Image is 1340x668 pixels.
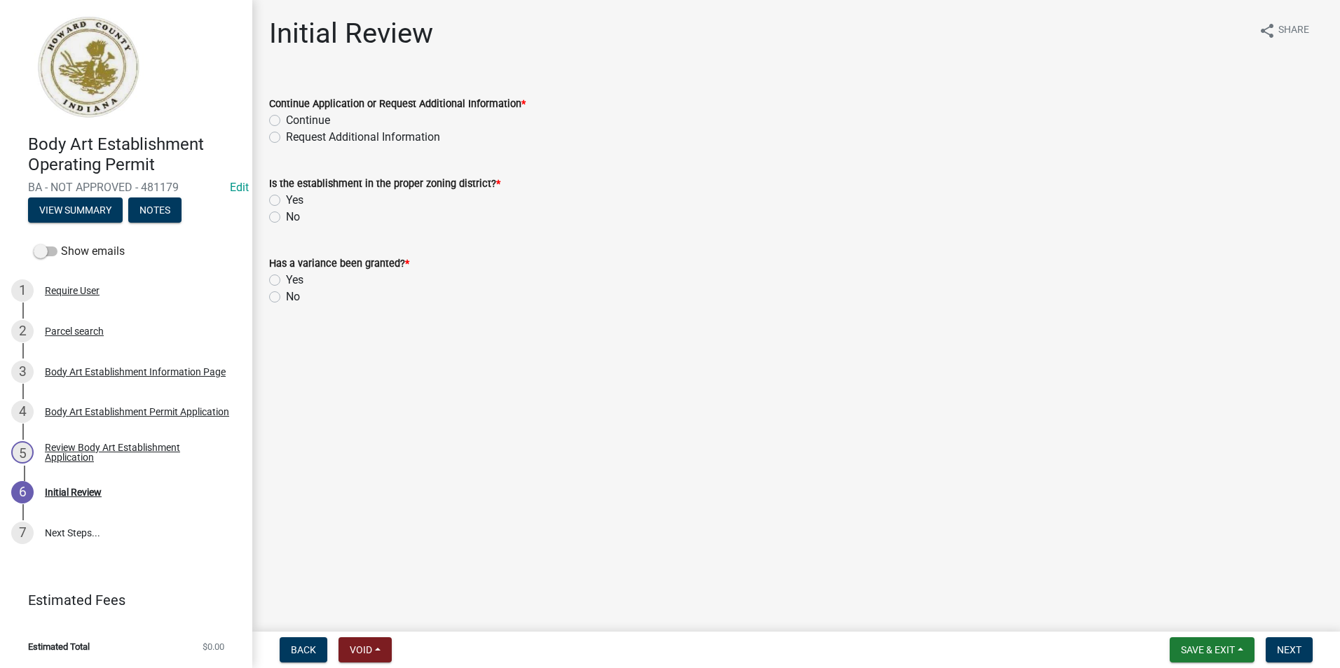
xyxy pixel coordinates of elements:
[11,320,34,342] div: 2
[1277,644,1301,655] span: Next
[286,209,300,225] label: No
[28,181,224,194] span: BA - NOT APPROVED - 481179
[11,401,34,423] div: 4
[286,192,303,209] label: Yes
[34,243,125,260] label: Show emails
[269,179,500,189] label: Is the establishment in the proper zoning district?
[45,487,102,497] div: Initial Review
[1266,637,1313,662] button: Next
[203,642,224,651] span: $0.00
[11,279,34,302] div: 1
[1247,17,1320,44] button: shareShare
[286,129,440,146] label: Request Additional Information
[28,642,90,651] span: Estimated Total
[45,443,230,462] div: Review Body Art Establishment Application
[1181,644,1235,655] span: Save & Exit
[11,586,230,614] a: Estimated Fees
[11,361,34,383] div: 3
[280,637,327,662] button: Back
[28,134,241,175] h4: Body Art Establishment Operating Permit
[350,644,372,655] span: Void
[28,197,123,223] button: View Summary
[269,259,409,269] label: Has a variance been granted?
[45,326,104,336] div: Parcel search
[230,181,249,194] a: Edit
[1170,637,1254,662] button: Save & Exit
[45,367,226,377] div: Body Art Establishment Information Page
[1278,22,1309,39] span: Share
[286,272,303,288] label: Yes
[128,197,182,223] button: Notes
[1259,22,1276,39] i: share
[339,637,392,662] button: Void
[230,181,249,194] wm-modal-confirm: Edit Application Number
[269,99,526,109] label: Continue Application or Request Additional Information
[286,112,330,129] label: Continue
[28,205,123,216] wm-modal-confirm: Summary
[11,441,34,464] div: 5
[128,205,182,216] wm-modal-confirm: Notes
[286,288,300,305] label: No
[45,286,100,295] div: Require User
[269,17,433,50] h1: Initial Review
[11,522,34,544] div: 7
[28,15,148,120] img: Howard County, Indiana
[291,644,316,655] span: Back
[45,407,229,417] div: Body Art Establishment Permit Application
[11,481,34,503] div: 6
